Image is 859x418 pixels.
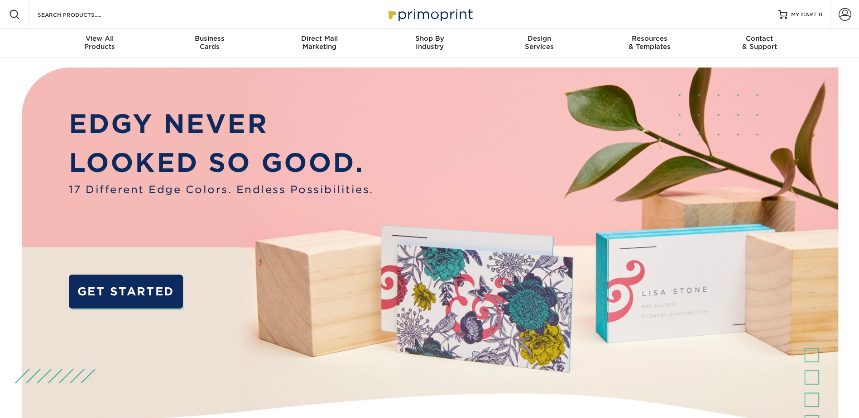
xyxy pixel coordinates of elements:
[819,11,823,18] span: 0
[154,34,264,51] div: Cards
[37,9,125,20] input: SEARCH PRODUCTS.....
[69,104,374,143] p: EDGY NEVER
[374,29,485,58] a: Shop ByIndustry
[154,34,264,43] span: Business
[374,34,485,43] span: Shop By
[374,34,485,51] div: Industry
[264,34,374,43] span: Direct Mail
[154,29,264,58] a: BusinessCards
[595,34,705,51] div: & Templates
[264,29,374,58] a: Direct MailMarketing
[45,34,155,43] span: View All
[69,182,374,197] span: 17 Different Edge Colors. Endless Possibilities.
[705,34,815,51] div: & Support
[485,29,595,58] a: DesignServices
[791,11,817,19] span: MY CART
[595,34,705,43] span: Resources
[384,5,475,24] img: Primoprint
[705,29,815,58] a: Contact& Support
[264,34,374,51] div: Marketing
[595,29,705,58] a: Resources& Templates
[45,34,155,51] div: Products
[485,34,595,51] div: Services
[69,143,374,182] p: LOOKED SO GOOD.
[705,34,815,43] span: Contact
[45,29,155,58] a: View AllProducts
[69,275,183,309] a: GET STARTED
[485,34,595,43] span: Design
